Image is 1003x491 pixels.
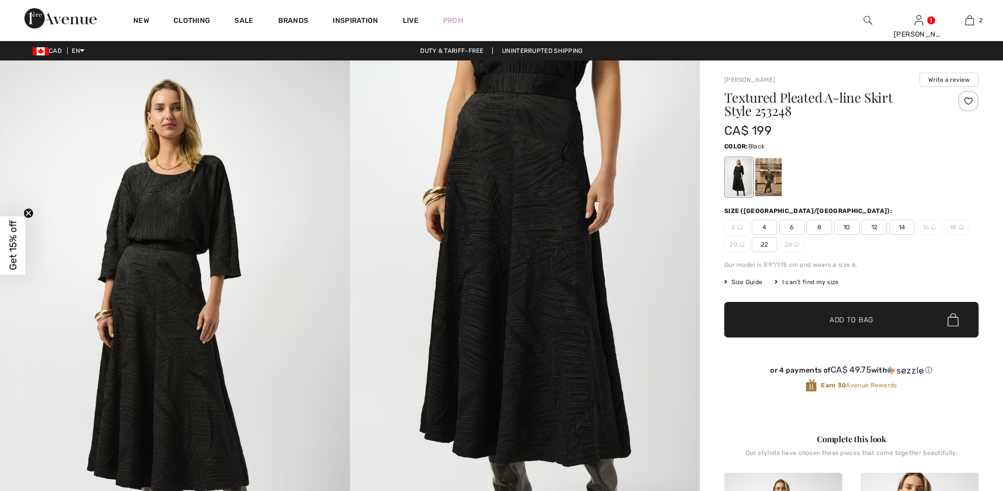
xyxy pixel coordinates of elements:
[914,15,923,25] a: Sign In
[752,237,777,252] span: 22
[33,47,66,54] span: CAD
[7,221,19,270] span: Get 15% off
[724,143,748,150] span: Color:
[33,47,49,55] img: Canadian Dollar
[821,381,897,390] span: Avenue Rewards
[831,364,871,375] span: CA$ 49.75
[755,158,782,196] div: Avocado
[917,220,942,235] span: 16
[724,278,762,287] span: Size Guide
[944,220,969,235] span: 18
[737,225,743,230] img: ring-m.svg
[724,302,979,337] button: Add to Bag
[724,206,894,216] div: Size ([GEOGRAPHIC_DATA]/[GEOGRAPHIC_DATA]):
[173,16,210,27] a: Clothing
[894,29,943,40] div: [PERSON_NAME]
[24,8,97,28] img: 1ère Avenue
[724,76,775,83] a: [PERSON_NAME]
[830,315,873,325] span: Add to Bag
[726,158,752,196] div: Black
[748,143,765,150] span: Black
[740,242,745,247] img: ring-m.svg
[752,220,777,235] span: 4
[920,73,979,87] button: Write a review
[72,47,84,54] span: EN
[794,242,799,247] img: ring-m.svg
[887,366,924,375] img: Sezzle
[724,365,979,375] div: or 4 payments of with
[779,237,805,252] span: 24
[864,14,872,26] img: search the website
[959,225,964,230] img: ring-m.svg
[724,220,750,235] span: 2
[724,433,979,445] div: Complete this look
[889,220,914,235] span: 14
[945,14,994,26] a: 2
[724,260,979,269] div: Our model is 5'9"/175 cm and wears a size 6.
[234,16,253,27] a: Sale
[333,16,378,27] span: Inspiration
[862,220,887,235] span: 12
[403,15,419,26] a: Live
[724,124,772,138] span: CA$ 199
[821,382,846,389] strong: Earn 30
[948,313,959,326] img: Bag.svg
[937,415,993,440] iframe: Opens a widget where you can chat to one of our agents
[724,91,936,117] h1: Textured Pleated A-line Skirt Style 253248
[965,14,974,26] img: My Bag
[724,237,750,252] span: 20
[443,15,463,26] a: Prom
[133,16,149,27] a: New
[979,16,983,25] span: 2
[724,365,979,379] div: or 4 payments ofCA$ 49.75withSezzle Click to learn more about Sezzle
[23,208,34,219] button: Close teaser
[807,220,832,235] span: 8
[914,14,923,26] img: My Info
[278,16,309,27] a: Brands
[779,220,805,235] span: 6
[806,379,817,392] img: Avenue Rewards
[834,220,860,235] span: 10
[724,449,979,465] div: Our stylists have chosen these pieces that come together beautifully.
[931,225,936,230] img: ring-m.svg
[775,278,839,287] div: I can't find my size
